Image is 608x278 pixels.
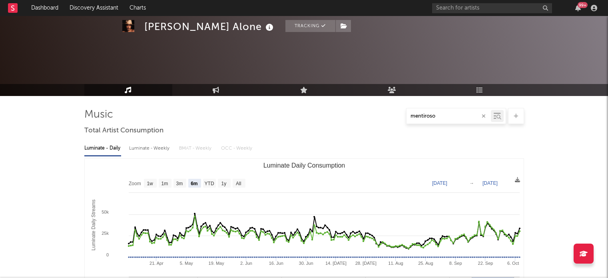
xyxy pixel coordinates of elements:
text: → [469,180,474,186]
text: 6m [191,181,197,186]
text: [DATE] [482,180,498,186]
span: Total Artist Consumption [84,126,163,136]
text: [DATE] [432,180,447,186]
text: 8. Sep [449,261,462,266]
text: 3m [176,181,183,186]
text: 30. Jun [299,261,313,266]
text: Luminate Daily Consumption [263,162,345,169]
text: 22. Sep [478,261,493,266]
text: 21. Apr [150,261,163,266]
text: 25k [102,231,109,236]
text: 25. Aug [418,261,433,266]
text: 11. Aug [388,261,403,266]
div: Luminate - Weekly [129,142,171,155]
text: 5. May [179,261,193,266]
text: Luminate Daily Streams [91,200,96,250]
text: 6. Oct [507,261,518,266]
div: 99 + [578,2,588,8]
text: 50k [102,210,109,214]
text: 19. May [208,261,224,266]
button: Tracking [285,20,335,32]
div: Luminate - Daily [84,142,121,155]
text: 1w [147,181,153,186]
text: 1m [161,181,168,186]
text: 2. Jun [240,261,252,266]
text: 16. Jun [269,261,283,266]
text: All [235,181,241,186]
text: 28. [DATE] [355,261,376,266]
div: [PERSON_NAME] Alone [144,20,275,33]
input: Search by song name or URL [407,113,491,120]
text: 14. [DATE] [325,261,346,266]
text: YTD [204,181,214,186]
input: Search for artists [432,3,552,13]
text: 1y [221,181,226,186]
text: Zoom [129,181,141,186]
text: 0 [106,252,108,257]
button: 99+ [575,5,581,11]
